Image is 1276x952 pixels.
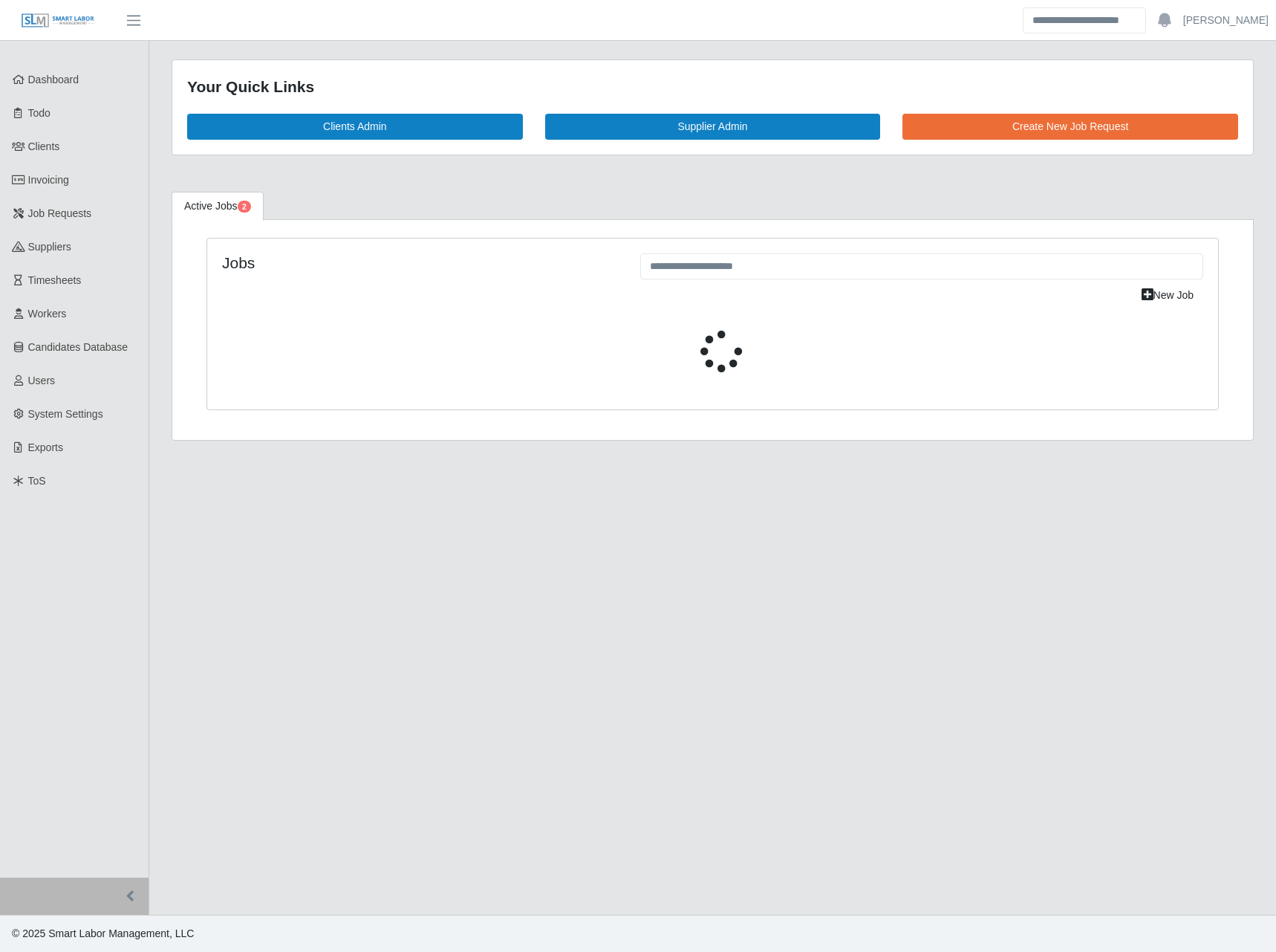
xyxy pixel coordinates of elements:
span: Pending Jobs [238,201,251,213]
a: [PERSON_NAME] [1183,13,1269,28]
a: New Job [1132,282,1203,308]
span: © 2025 Smart Labor Management, LLC [12,927,194,939]
span: Clients [28,140,60,152]
span: Dashboard [28,74,79,85]
span: Candidates Database [28,341,128,353]
span: ToS [28,475,46,487]
span: Users [28,375,56,386]
span: Invoicing [28,174,69,186]
div: Your Quick Links [187,75,1238,99]
a: Create New Job Request [902,114,1238,140]
span: Timesheets [28,274,82,286]
h4: Jobs [222,253,618,272]
img: SLM Logo [21,13,95,29]
span: System Settings [28,408,103,420]
span: Suppliers [28,241,71,253]
span: Job Requests [28,207,92,219]
a: Clients Admin [187,114,523,140]
span: Todo [28,107,51,119]
span: Exports [28,441,63,453]
input: Search [1023,7,1146,33]
a: Active Jobs [172,192,264,221]
a: Supplier Admin [545,114,881,140]
span: Workers [28,308,67,320]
